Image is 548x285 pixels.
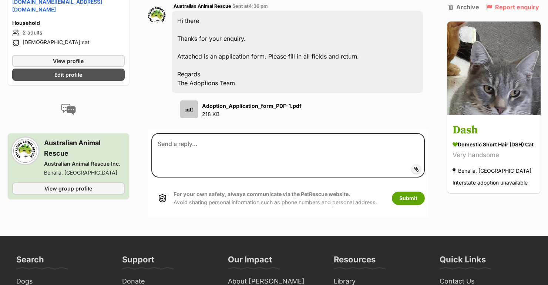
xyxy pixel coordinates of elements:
[447,21,541,115] img: Dash
[61,103,76,115] img: conversation-icon-4a6f8262b818ee0b60e3300018af0b2d0b884aa5de6e9bcb8d3d4eeb1a70a7c4.svg
[44,169,125,176] div: Benalla, [GEOGRAPHIC_DATA]
[228,254,272,269] h3: Our Impact
[453,150,535,160] div: Very handsome
[44,137,125,158] h3: Australian Animal Rescue
[249,3,268,9] span: 4:36 pm
[174,191,350,197] strong: For your own safety, always communicate via the PetRescue website.
[12,54,125,67] a: View profile
[448,4,479,10] a: Archive
[12,38,125,47] li: [DEMOGRAPHIC_DATA] cat
[232,3,268,9] span: Sent at
[54,70,82,78] span: Edit profile
[12,68,125,80] a: Edit profile
[453,180,528,186] span: Interstate adoption unavailable
[172,11,423,93] div: Hi there Thanks for your enquiry. Attached is an application form. Please fill in all fields and ...
[148,6,166,24] img: Australian Animal Rescue profile pic
[202,103,302,109] strong: Adoption_Application_form_PDF-1.pdf
[447,117,541,193] a: Dash Domestic Short Hair (DSH) Cat Very handsome Benalla, [GEOGRAPHIC_DATA] Interstate adoption u...
[122,254,154,269] h3: Support
[53,57,84,64] span: View profile
[202,111,219,117] span: 218 KB
[174,190,377,206] p: Avoid sharing personal information such as phone numbers and personal address.
[334,254,376,269] h3: Resources
[174,3,231,9] span: Australian Animal Rescue
[453,166,531,176] div: Benalla, [GEOGRAPHIC_DATA]
[177,100,198,118] a: pdf
[453,141,535,149] div: Domestic Short Hair (DSH) Cat
[453,122,535,139] h3: Dash
[12,182,125,194] a: View group profile
[44,184,92,192] span: View group profile
[180,100,198,118] div: pdf
[44,160,125,167] div: Australian Animal Rescue Inc.
[440,254,486,269] h3: Quick Links
[16,254,44,269] h3: Search
[12,19,125,26] h4: Household
[392,192,425,205] button: Submit
[12,137,38,163] img: Australian Animal Rescue Inc. profile pic
[12,28,125,37] li: 2 adults
[486,4,539,10] a: Report enquiry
